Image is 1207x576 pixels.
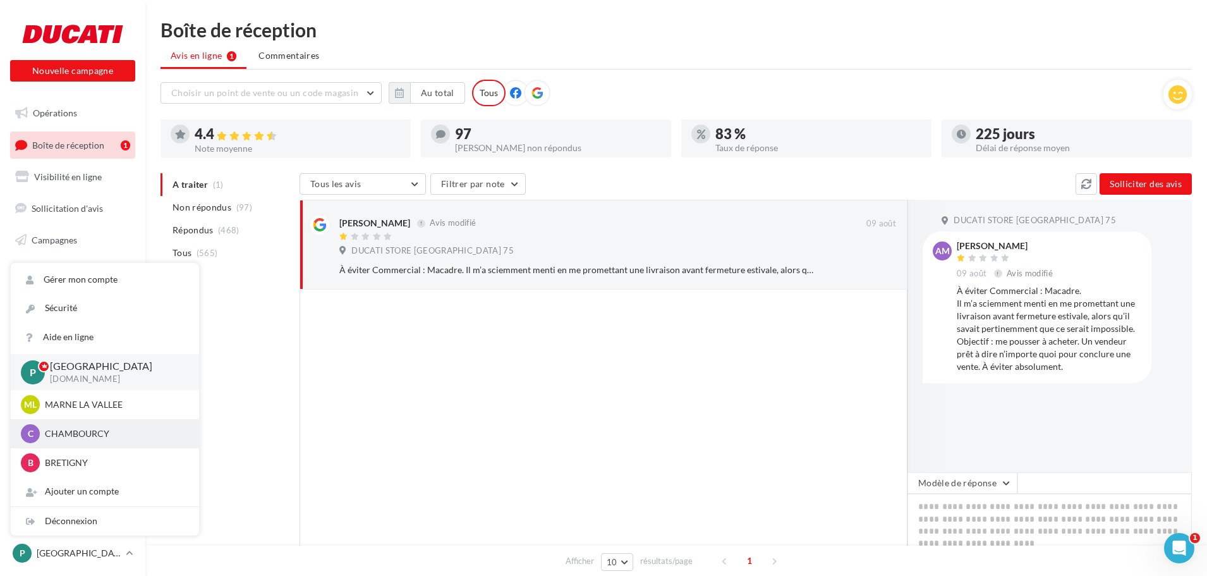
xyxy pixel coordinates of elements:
[310,178,361,189] span: Tous les avis
[173,224,214,236] span: Répondus
[8,164,138,190] a: Visibilité en ligne
[1100,173,1192,195] button: Solliciter des avis
[197,248,218,258] span: (565)
[195,144,401,153] div: Note moyenne
[1190,533,1200,543] span: 1
[173,247,191,259] span: Tous
[8,258,138,285] a: Contacts
[976,127,1182,141] div: 225 jours
[11,323,199,352] a: Aide en ligne
[935,245,950,257] span: AM
[171,87,358,98] span: Choisir un point de vente ou un code magasin
[32,203,103,214] span: Sollicitation d'avis
[50,374,179,385] p: [DOMAIN_NAME]
[389,82,465,104] button: Au total
[11,477,199,506] div: Ajouter un compte
[607,557,617,567] span: 10
[45,457,184,469] p: BRETIGNY
[8,195,138,222] a: Sollicitation d'avis
[20,547,25,560] span: P
[601,553,633,571] button: 10
[430,173,526,195] button: Filtrer par note
[430,218,476,228] span: Avis modifié
[410,82,465,104] button: Au total
[739,551,760,571] span: 1
[28,427,33,440] span: C
[11,266,199,294] a: Gérer mon compte
[8,132,138,159] a: Boîte de réception1
[34,171,102,182] span: Visibilité en ligne
[351,245,514,257] span: DUCATI STORE [GEOGRAPHIC_DATA] 75
[300,173,426,195] button: Tous les avis
[30,365,36,379] span: P
[37,547,121,560] p: [GEOGRAPHIC_DATA]
[218,225,240,235] span: (468)
[715,144,921,152] div: Taux de réponse
[1164,533,1194,563] iframe: Intercom live chat
[566,555,594,567] span: Afficher
[173,201,231,214] span: Non répondus
[50,359,179,374] p: [GEOGRAPHIC_DATA]
[976,144,1182,152] div: Délai de réponse moyen
[236,202,252,212] span: (97)
[8,321,138,348] a: Calendrier
[8,100,138,126] a: Opérations
[258,49,319,62] span: Commentaires
[455,127,661,141] div: 97
[32,234,77,245] span: Campagnes
[907,472,1017,494] button: Modèle de réponse
[954,215,1116,226] span: DUCATI STORE [GEOGRAPHIC_DATA] 75
[1007,268,1053,278] span: Avis modifié
[45,398,184,411] p: MARNE LA VALLEE
[866,218,896,230] span: 09 août
[8,290,138,316] a: Médiathèque
[28,457,33,469] span: B
[339,264,814,276] div: À éviter Commercial : Macadre. Il m’a sciemment menti en me promettant une livraison avant fermet...
[640,555,693,567] span: résultats/page
[957,242,1055,250] div: [PERSON_NAME]
[161,82,382,104] button: Choisir un point de vente ou un code magasin
[32,139,104,150] span: Boîte de réception
[10,60,135,82] button: Nouvelle campagne
[339,217,410,230] div: [PERSON_NAME]
[472,80,506,106] div: Tous
[121,140,130,150] div: 1
[33,107,77,118] span: Opérations
[11,294,199,322] a: Sécurité
[957,268,986,279] span: 09 août
[10,541,135,565] a: P [GEOGRAPHIC_DATA]
[24,398,37,411] span: ML
[455,144,661,152] div: [PERSON_NAME] non répondus
[161,20,1192,39] div: Boîte de réception
[957,285,1141,373] div: À éviter Commercial : Macadre. Il m’a sciemment menti en me promettant une livraison avant fermet...
[195,127,401,142] div: 4.4
[8,227,138,254] a: Campagnes
[11,507,199,536] div: Déconnexion
[715,127,921,141] div: 83 %
[45,427,184,440] p: CHAMBOURCY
